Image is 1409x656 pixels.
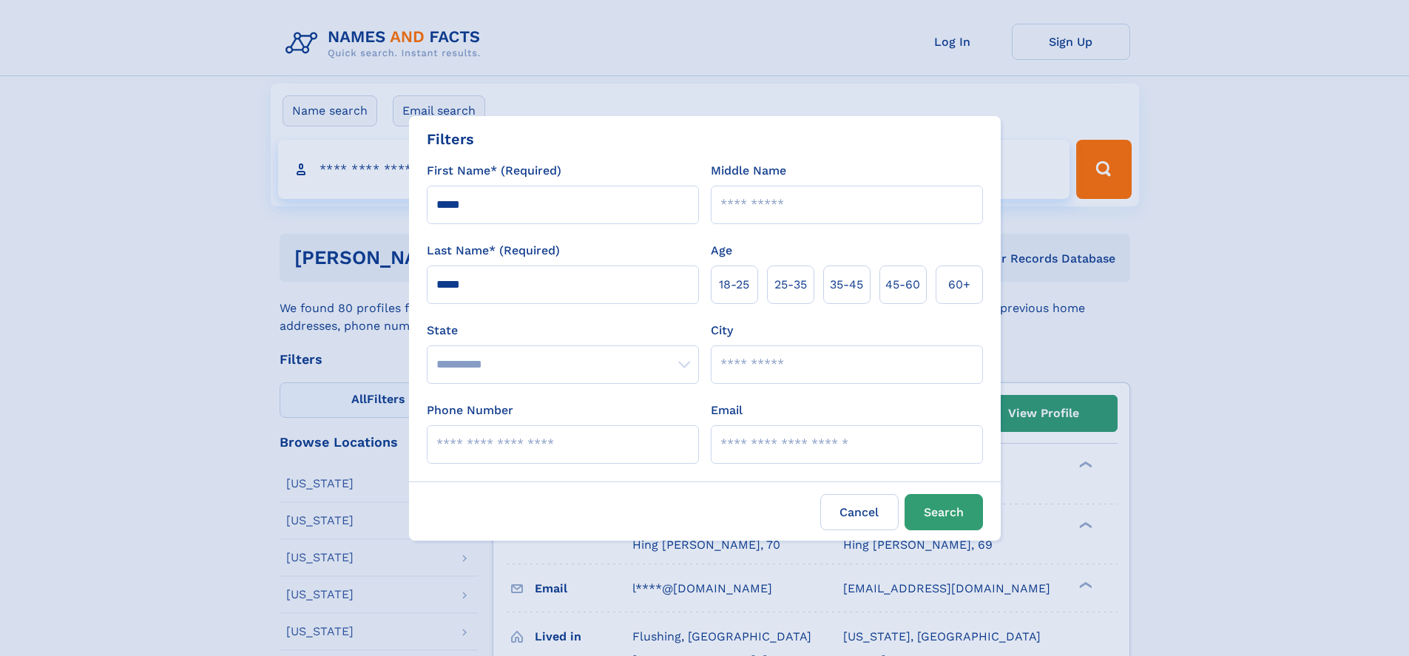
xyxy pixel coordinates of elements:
label: State [427,322,699,339]
span: 25‑35 [774,276,807,294]
span: 18‑25 [719,276,749,294]
label: Age [711,242,732,260]
label: Phone Number [427,402,513,419]
label: Middle Name [711,162,786,180]
span: 35‑45 [830,276,863,294]
label: First Name* (Required) [427,162,561,180]
label: City [711,322,733,339]
label: Email [711,402,743,419]
label: Cancel [820,494,899,530]
div: Filters [427,128,474,150]
label: Last Name* (Required) [427,242,560,260]
span: 60+ [948,276,970,294]
button: Search [905,494,983,530]
span: 45‑60 [885,276,920,294]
